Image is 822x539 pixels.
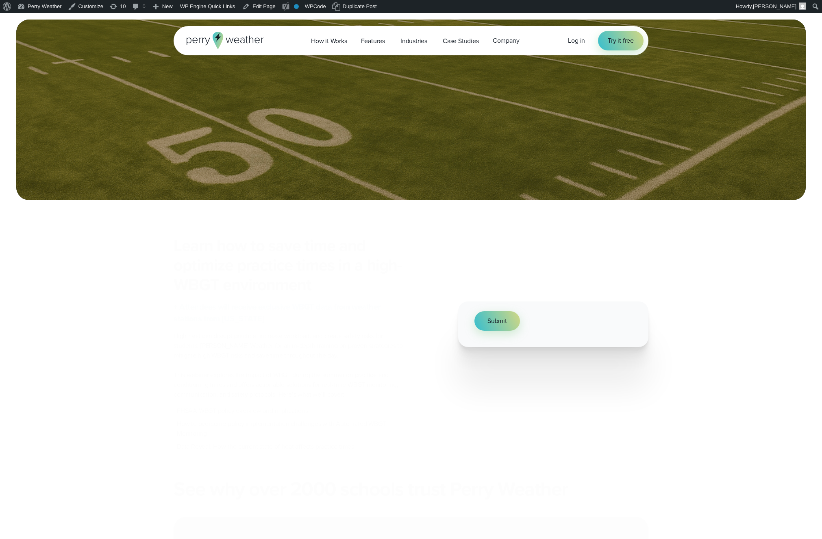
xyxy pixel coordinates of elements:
span: Submit [487,316,507,326]
span: Company [493,36,520,46]
span: Try it free [608,36,634,46]
span: Log in [568,36,585,45]
a: How it Works [304,33,354,49]
a: Case Studies [436,33,486,49]
button: Submit [474,311,520,331]
a: Try it free [598,31,644,50]
span: How it Works [311,36,347,46]
div: No index [294,4,299,9]
span: [PERSON_NAME] [753,3,796,9]
span: Case Studies [443,36,479,46]
span: Features [361,36,385,46]
a: Log in [568,36,585,46]
span: Industries [400,36,427,46]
